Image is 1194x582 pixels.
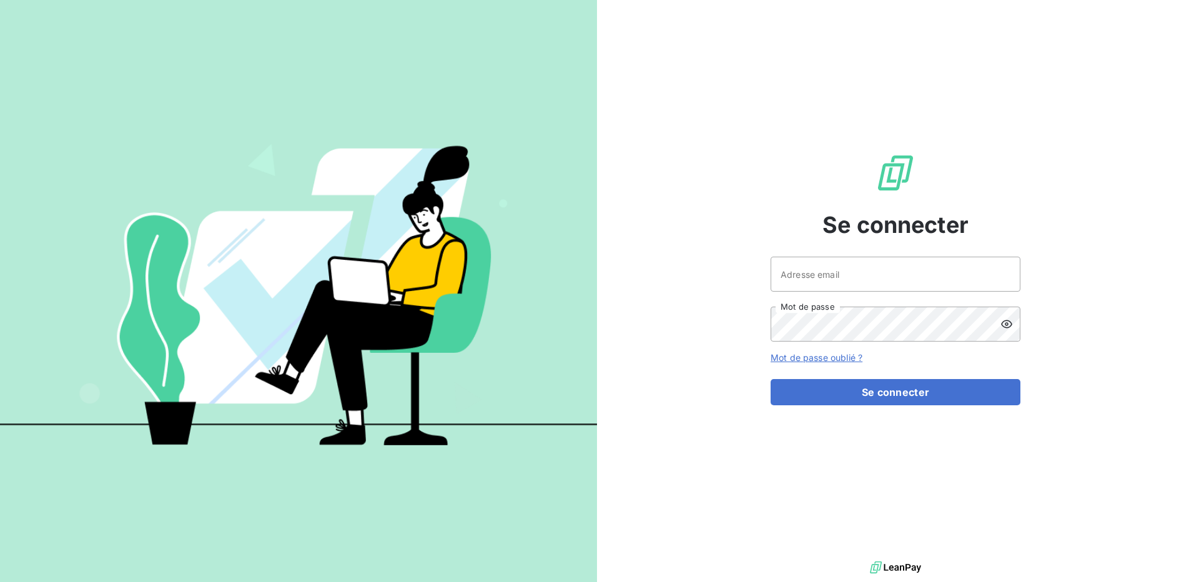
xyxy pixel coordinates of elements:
[876,153,915,193] img: Logo LeanPay
[870,558,921,577] img: logo
[771,257,1020,292] input: placeholder
[771,379,1020,405] button: Se connecter
[771,352,862,363] a: Mot de passe oublié ?
[822,208,969,242] span: Se connecter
